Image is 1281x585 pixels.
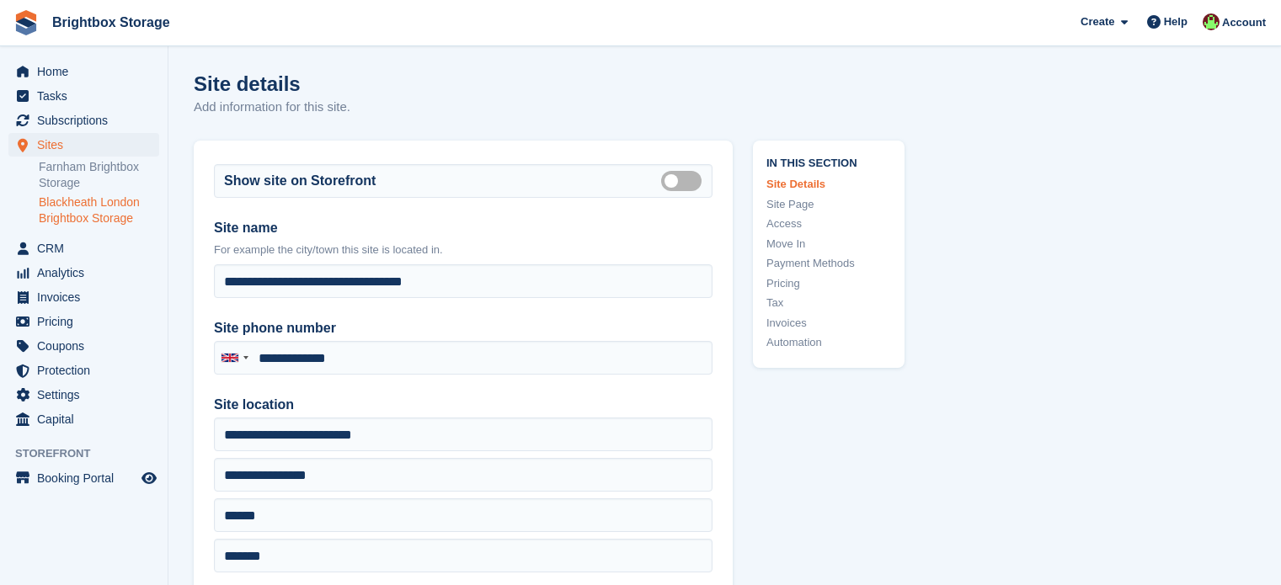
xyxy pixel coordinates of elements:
[13,10,39,35] img: stora-icon-8386f47178a22dfd0bd8f6a31ec36ba5ce8667c1dd55bd0f319d3a0aa187defe.svg
[214,218,713,238] label: Site name
[8,407,159,431] a: menu
[1203,13,1220,30] img: Marlena
[766,215,891,232] a: Access
[37,466,138,490] span: Booking Portal
[39,194,159,226] a: Blackheath London Brightbox Storage
[37,310,138,333] span: Pricing
[37,359,138,382] span: Protection
[766,315,891,332] a: Invoices
[194,72,350,95] h1: Site details
[214,242,713,258] p: For example the city/town this site is located in.
[37,237,138,260] span: CRM
[37,407,138,431] span: Capital
[37,84,138,108] span: Tasks
[766,255,891,272] a: Payment Methods
[8,466,159,490] a: menu
[37,285,138,309] span: Invoices
[1222,14,1266,31] span: Account
[766,275,891,292] a: Pricing
[37,334,138,358] span: Coupons
[15,445,168,462] span: Storefront
[766,154,891,170] span: In this section
[214,395,713,415] label: Site location
[8,285,159,309] a: menu
[8,109,159,132] a: menu
[37,109,138,132] span: Subscriptions
[214,318,713,338] label: Site phone number
[139,468,159,488] a: Preview store
[766,334,891,351] a: Automation
[766,196,891,213] a: Site Page
[39,159,159,191] a: Farnham Brightbox Storage
[8,383,159,407] a: menu
[8,334,159,358] a: menu
[37,133,138,157] span: Sites
[661,179,708,182] label: Is public
[766,295,891,311] a: Tax
[8,237,159,260] a: menu
[37,383,138,407] span: Settings
[8,60,159,83] a: menu
[8,261,159,285] a: menu
[8,84,159,108] a: menu
[8,133,159,157] a: menu
[8,359,159,382] a: menu
[37,60,138,83] span: Home
[37,261,138,285] span: Analytics
[1164,13,1188,30] span: Help
[45,8,177,36] a: Brightbox Storage
[8,310,159,333] a: menu
[766,176,891,193] a: Site Details
[215,342,254,374] div: United Kingdom: +44
[194,98,350,117] p: Add information for this site.
[766,236,891,253] a: Move In
[224,171,376,191] label: Show site on Storefront
[1081,13,1114,30] span: Create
